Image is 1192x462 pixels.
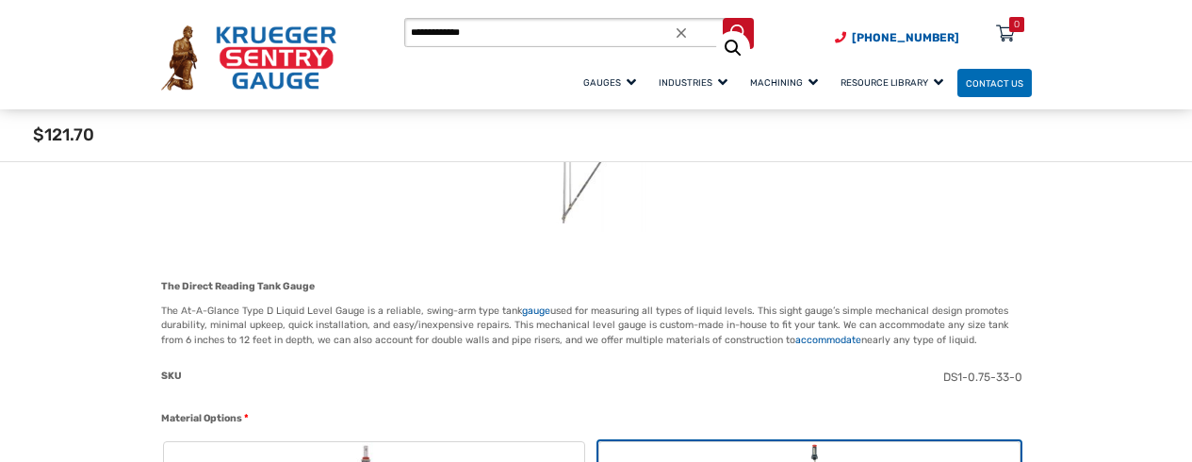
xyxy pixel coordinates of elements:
strong: The Direct Reading Tank Gauge [161,280,315,292]
span: Gauges [583,77,636,88]
span: SKU [161,370,182,382]
a: View full-screen image gallery [716,31,750,65]
span: Machining [750,77,818,88]
a: accommodate [795,334,861,346]
a: Industries [650,66,742,99]
a: Gauges [575,66,650,99]
span: Contact Us [966,77,1023,88]
a: Resource Library [832,66,957,99]
span: $121.70 [33,124,94,145]
img: Krueger Sentry Gauge [161,25,336,91]
a: Contact Us [957,69,1032,98]
a: gauge [522,305,550,317]
span: [PHONE_NUMBER] [852,31,959,44]
p: The At-A-Glance Type D Liquid Level Gauge is a reliable, swing-arm type tank used for measuring a... [161,304,1032,348]
span: Material Options [161,412,242,424]
a: Phone Number (920) 434-8860 [835,29,959,46]
button: Search [723,18,754,49]
span: Resource Library [841,77,943,88]
span: Industries [659,77,727,88]
span: DS1-0.75-33-0 [943,371,1022,384]
abbr: required [244,411,249,426]
div: 0 [1014,17,1020,32]
a: Machining [742,66,832,99]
